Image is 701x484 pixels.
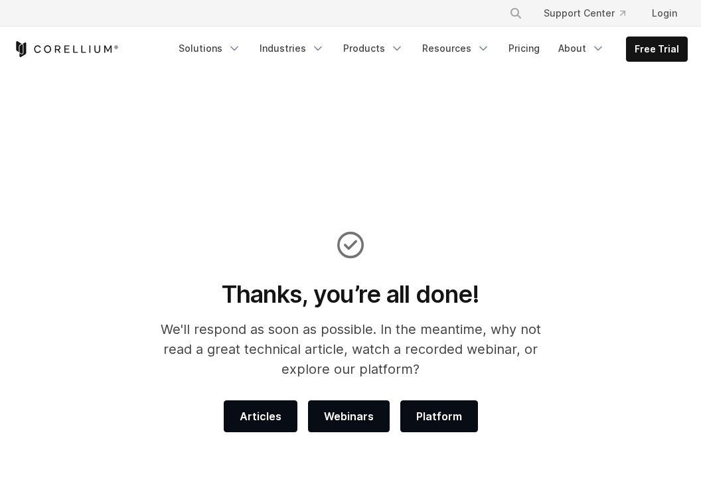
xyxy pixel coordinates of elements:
[414,37,498,60] a: Resources
[550,37,613,60] a: About
[224,400,297,432] a: Articles
[533,1,636,25] a: Support Center
[400,400,478,432] a: Platform
[324,408,374,424] span: Webinars
[13,41,119,57] a: Corellium Home
[335,37,412,60] a: Products
[493,1,688,25] div: Navigation Menu
[641,1,688,25] a: Login
[504,1,528,25] button: Search
[252,37,333,60] a: Industries
[171,37,249,60] a: Solutions
[159,280,542,309] h1: Thanks, you’re all done!
[171,37,688,62] div: Navigation Menu
[240,408,281,424] span: Articles
[308,400,390,432] a: Webinars
[501,37,548,60] a: Pricing
[416,408,462,424] span: Platform
[627,37,687,61] a: Free Trial
[159,319,542,379] p: We'll respond as soon as possible. In the meantime, why not read a great technical article, watch...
